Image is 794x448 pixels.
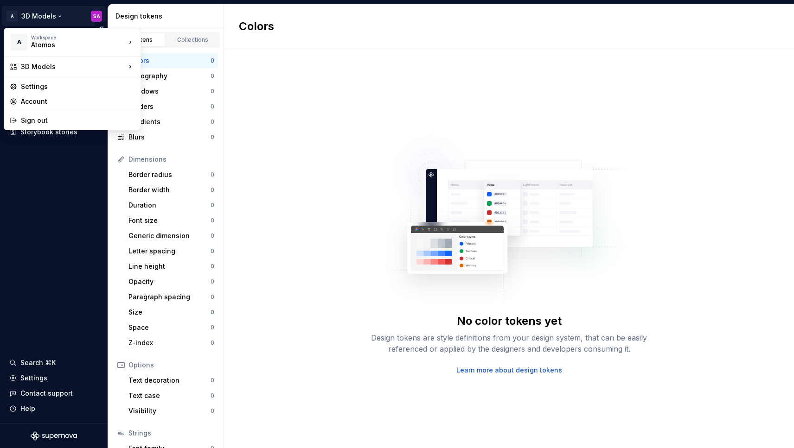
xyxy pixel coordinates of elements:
[21,82,135,91] div: Settings
[31,40,110,50] div: Atomos
[11,34,27,50] div: A
[21,97,135,106] div: Account
[21,116,135,125] div: Sign out
[31,35,126,40] div: Workspace
[21,62,126,71] div: 3D Models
